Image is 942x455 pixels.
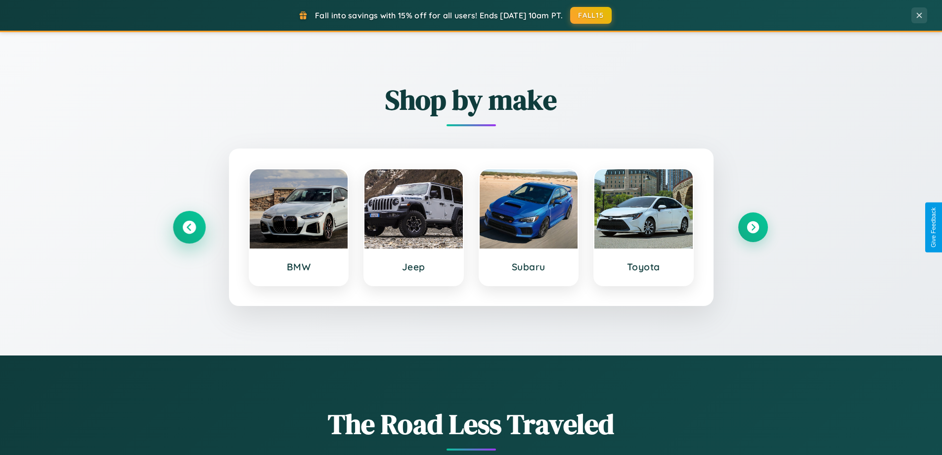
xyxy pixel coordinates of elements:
span: Fall into savings with 15% off for all users! Ends [DATE] 10am PT. [315,10,563,20]
h3: Subaru [490,261,568,273]
button: FALL15 [570,7,612,24]
h2: Shop by make [175,81,768,119]
h3: Toyota [604,261,683,273]
h1: The Road Less Traveled [175,405,768,443]
h3: BMW [260,261,338,273]
div: Give Feedback [930,207,937,248]
h3: Jeep [374,261,453,273]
